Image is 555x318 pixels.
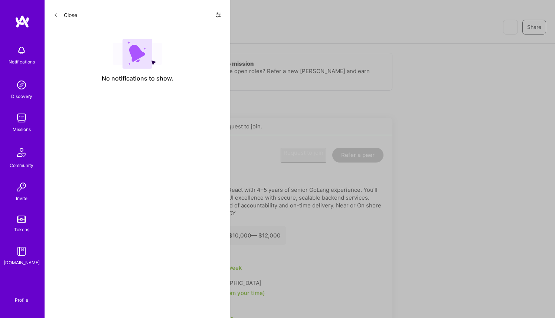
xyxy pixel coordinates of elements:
span: No notifications to show. [102,75,173,82]
div: [DOMAIN_NAME] [4,259,40,266]
img: Invite [14,180,29,194]
img: Community [13,144,30,161]
div: Profile [15,296,28,303]
div: Notifications [9,58,35,66]
div: Tokens [14,226,29,233]
img: empty [113,39,162,69]
div: Missions [13,125,31,133]
button: Close [53,9,77,21]
img: bell [14,43,29,58]
img: guide book [14,244,29,259]
div: Invite [16,194,27,202]
div: Discovery [11,92,32,100]
img: teamwork [14,111,29,125]
img: discovery [14,78,29,92]
img: logo [15,15,30,28]
div: Community [10,161,33,169]
a: Profile [12,288,31,303]
img: tokens [17,216,26,223]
